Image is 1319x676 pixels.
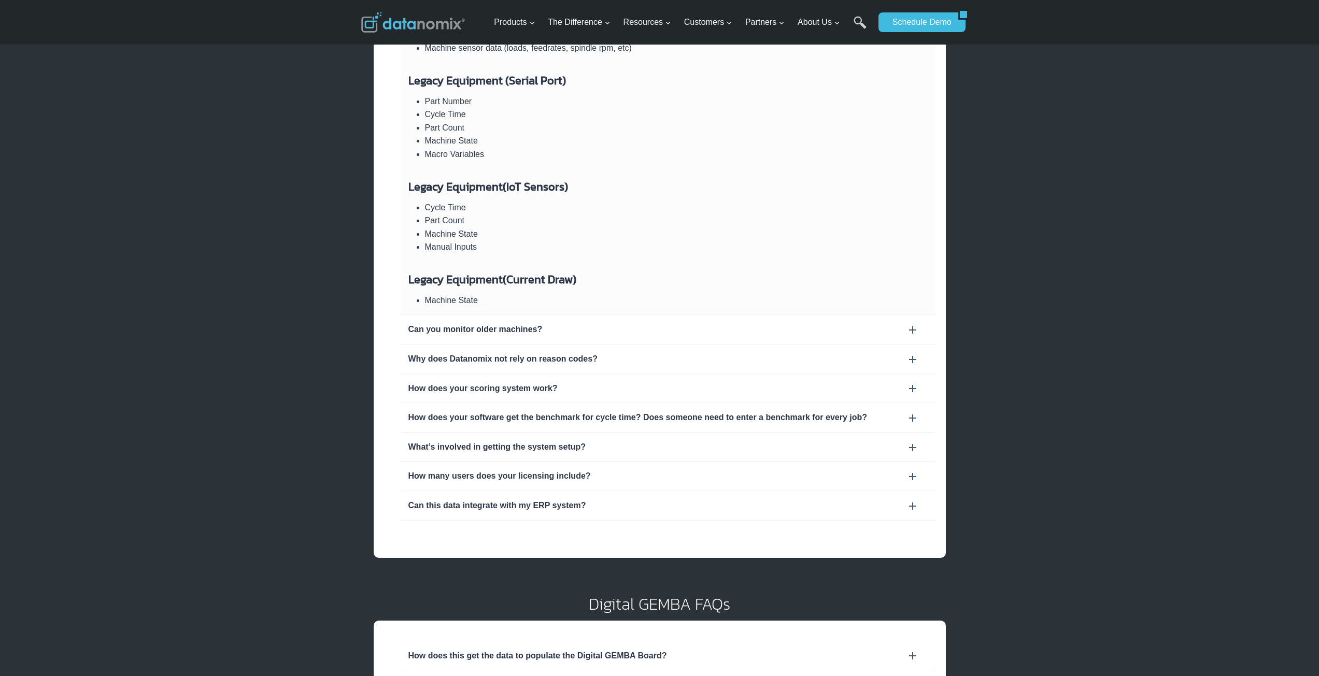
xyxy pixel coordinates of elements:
[684,16,732,29] span: Customers
[425,44,632,52] span: Machine sensor data (loads, feedrates, spindle rpm, etc)
[401,315,935,344] div: Can you monitor older machines?
[425,150,484,159] span: Macro Variables
[408,382,928,395] div: How does your scoring system work?
[425,229,478,238] span: Machine State
[408,469,928,483] div: How many users does your licensing include?
[401,403,935,432] div: How does your software get the benchmark for cycle time? Does someone need to enter a benchmark f...
[490,6,873,39] nav: Primary Navigation
[623,16,671,29] span: Resources
[408,72,566,89] b: Legacy Equipment (Serial Port)
[408,440,928,454] div: What’s involved in getting the system setup?
[425,123,464,132] span: Part Count
[494,16,535,29] span: Products
[854,16,867,39] a: Search
[408,411,928,424] div: How does your software get the benchmark for cycle time? Does someone need to enter a benchmark f...
[425,296,478,305] span: Machine State
[425,216,464,225] span: Part Count
[425,136,478,145] span: Machine State
[425,97,472,106] span: Part Number
[401,374,935,403] div: How does your scoring system work?
[401,344,935,373] div: Why does Datanomix not rely on reason codes?
[425,110,466,119] span: Cycle Time
[408,271,503,288] b: Legacy Equipment
[408,499,928,512] div: Can this data integrate with my ERP system?
[425,242,477,251] span: Manual Inputs
[408,323,928,336] div: Can you monitor older machines?
[425,203,466,212] span: Cycle Time
[798,16,840,29] span: About Us
[361,12,465,33] img: Datanomix
[401,433,935,462] div: What’s involved in getting the system setup?
[408,352,928,366] div: Why does Datanomix not rely on reason codes?
[503,271,576,288] b: (Current Draw)
[401,462,935,491] div: How many users does your licensing include?
[503,178,568,195] b: (IoT Sensors)
[408,178,503,195] b: Legacy Equipment
[745,16,785,29] span: Partners
[548,16,611,29] span: The Difference
[878,12,958,32] a: Schedule Demo
[401,491,935,520] div: Can this data integrate with my ERP system?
